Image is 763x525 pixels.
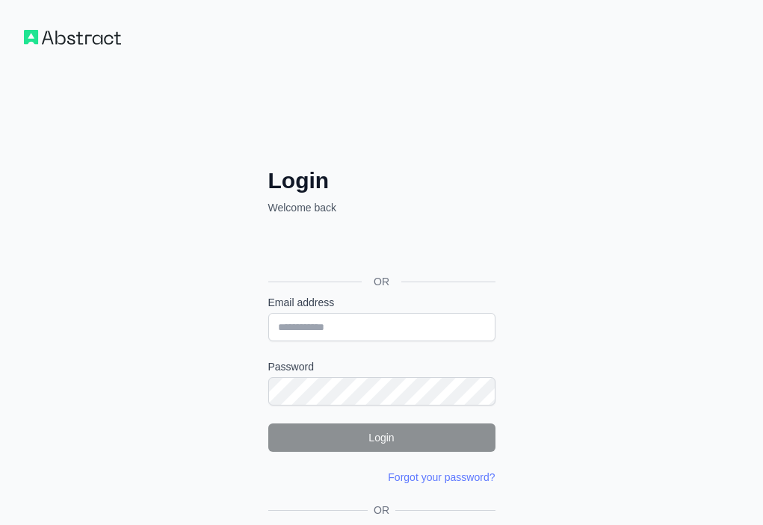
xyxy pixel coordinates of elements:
h2: Login [268,167,495,194]
label: Email address [268,295,495,310]
img: Workflow [24,30,121,45]
a: Forgot your password? [388,471,495,483]
span: OR [362,274,401,289]
p: Welcome back [268,200,495,215]
button: Login [268,423,495,452]
iframe: Przycisk Zaloguj się przez Google [261,232,500,264]
label: Password [268,359,495,374]
span: OR [368,503,395,518]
